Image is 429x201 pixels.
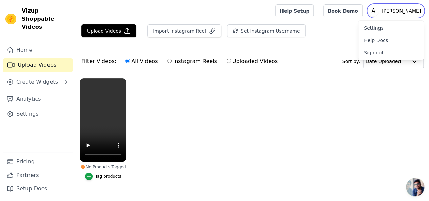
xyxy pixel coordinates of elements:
[342,54,424,68] div: Sort by:
[81,24,136,37] button: Upload Videos
[358,46,424,59] a: Sign out
[80,164,126,170] div: No Products Tagged
[3,43,73,57] a: Home
[81,54,281,69] div: Filter Videos:
[371,7,375,14] text: A
[3,168,73,182] a: Partners
[358,21,424,60] div: A [PERSON_NAME]
[3,92,73,106] a: Analytics
[226,57,278,66] label: Uploaded Videos
[275,4,314,17] a: Help Setup
[85,173,121,180] button: Tag products
[95,174,121,179] div: Tag products
[147,24,221,37] button: Import Instagram Reel
[406,178,424,196] a: Open chat
[167,59,172,63] input: Instagram Reels
[22,7,70,31] span: Vizup Shoppable Videos
[167,57,217,66] label: Instagram Reels
[3,182,73,196] a: Setup Docs
[3,58,73,72] a: Upload Videos
[227,59,231,63] input: Uploaded Videos
[16,78,58,86] span: Create Widgets
[3,75,73,89] button: Create Widgets
[358,34,424,46] a: Help Docs
[368,5,424,17] button: A [PERSON_NAME]
[125,59,130,63] input: All Videos
[379,5,424,17] p: [PERSON_NAME]
[358,22,424,34] a: Settings
[125,57,158,66] label: All Videos
[5,14,16,24] img: Vizup
[3,107,73,121] a: Settings
[3,155,73,168] a: Pricing
[227,24,306,37] button: Set Instagram Username
[323,4,362,17] a: Book Demo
